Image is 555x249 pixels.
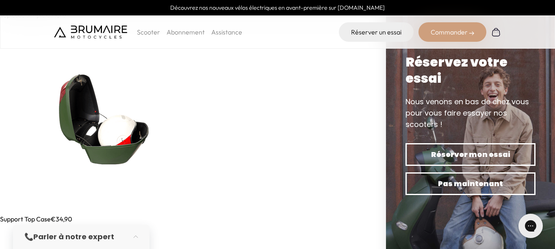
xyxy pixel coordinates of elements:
[469,31,474,36] img: right-arrow-2.png
[418,22,486,42] div: Commander
[54,26,127,39] img: Brumaire Motocycles
[167,28,205,36] a: Abonnement
[137,27,160,37] p: Scooter
[491,27,501,37] img: Panier
[211,28,242,36] a: Assistance
[339,22,414,42] a: Réserver un essai
[514,211,547,241] iframe: Gorgias live chat messenger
